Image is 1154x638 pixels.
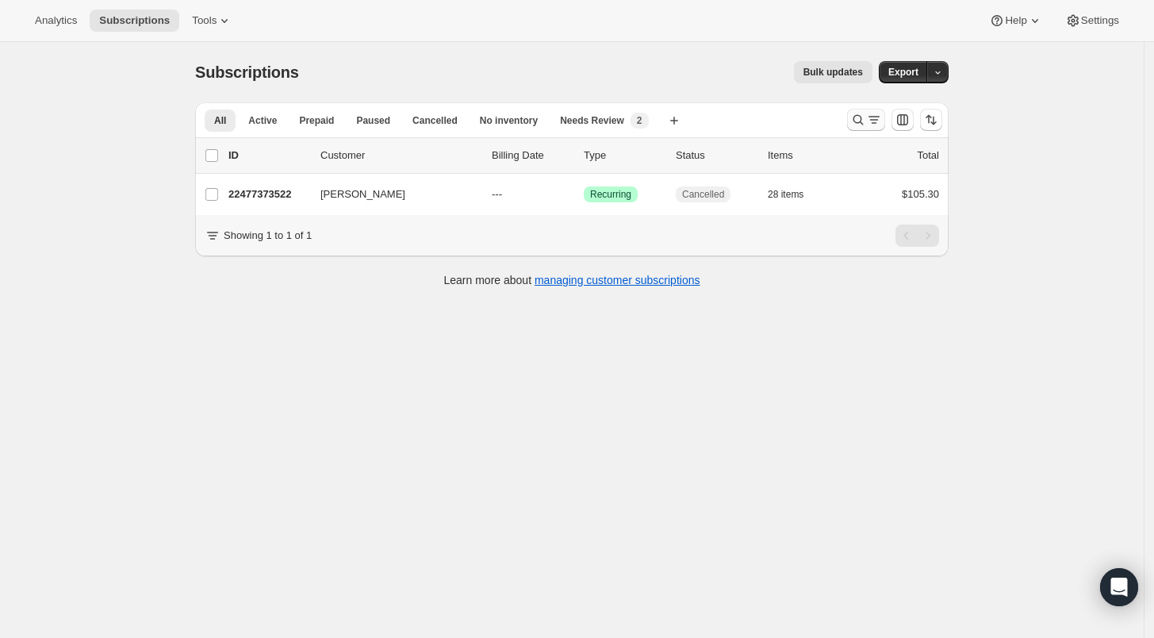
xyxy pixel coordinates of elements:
[444,272,700,288] p: Learn more about
[228,148,308,163] p: ID
[412,114,458,127] span: Cancelled
[492,188,502,200] span: ---
[590,188,631,201] span: Recurring
[535,274,700,286] a: managing customer subscriptions
[803,66,863,79] span: Bulk updates
[879,61,928,83] button: Export
[195,63,299,81] span: Subscriptions
[320,148,479,163] p: Customer
[768,148,847,163] div: Items
[311,182,470,207] button: [PERSON_NAME]
[902,188,939,200] span: $105.30
[492,148,571,163] p: Billing Date
[980,10,1052,32] button: Help
[661,110,687,132] button: Create new view
[182,10,242,32] button: Tools
[1081,14,1119,27] span: Settings
[224,228,312,244] p: Showing 1 to 1 of 1
[918,148,939,163] p: Total
[1005,14,1026,27] span: Help
[920,109,942,131] button: Sort the results
[1100,568,1138,606] div: Open Intercom Messenger
[676,148,755,163] p: Status
[99,14,170,27] span: Subscriptions
[768,183,821,206] button: 28 items
[356,114,390,127] span: Paused
[25,10,86,32] button: Analytics
[228,186,308,202] p: 22477373522
[891,109,914,131] button: Customize table column order and visibility
[35,14,77,27] span: Analytics
[637,114,642,127] span: 2
[228,183,939,206] div: 22477373522[PERSON_NAME]---SuccessRecurringCancelled28 items$105.30
[248,114,277,127] span: Active
[794,61,872,83] button: Bulk updates
[682,188,724,201] span: Cancelled
[320,186,405,202] span: [PERSON_NAME]
[480,114,538,127] span: No inventory
[299,114,334,127] span: Prepaid
[895,225,939,247] nav: Pagination
[90,10,179,32] button: Subscriptions
[228,148,939,163] div: IDCustomerBilling DateTypeStatusItemsTotal
[584,148,663,163] div: Type
[560,114,624,127] span: Needs Review
[847,109,885,131] button: Search and filter results
[888,66,918,79] span: Export
[1056,10,1129,32] button: Settings
[214,114,226,127] span: All
[768,188,803,201] span: 28 items
[192,14,217,27] span: Tools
